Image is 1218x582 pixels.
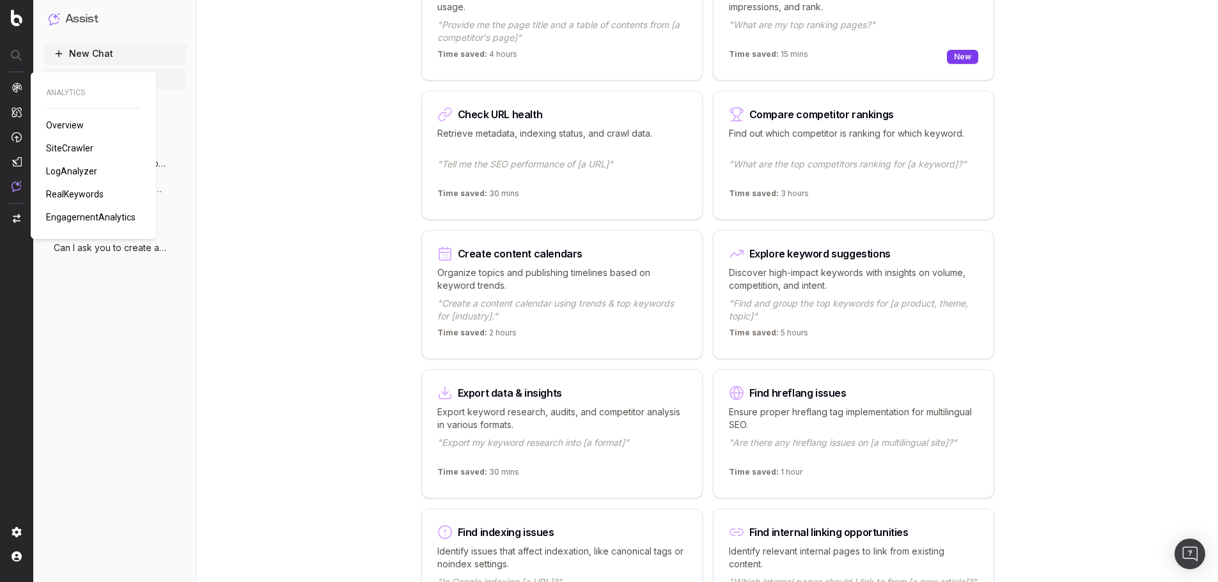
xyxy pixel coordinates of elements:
p: 1 hour [729,467,802,482]
span: Time saved: [729,467,779,477]
p: Ensure proper hreflang tag implementation for multilingual SEO. [729,406,978,431]
div: Find hreflang issues [749,388,847,398]
p: Export keyword research, audits, and competitor analysis in various formats. [437,406,687,431]
img: Intelligence [12,107,22,118]
p: "Are there any hreflang issues on [a multilingual site]?" [729,436,978,462]
a: Overview [46,119,89,132]
span: Overview [46,120,84,130]
div: Create content calendars [458,249,582,259]
div: Explore keyword suggestions [749,249,891,259]
img: Analytics [12,82,22,93]
img: Switch project [13,214,20,223]
div: Check URL health [458,109,543,119]
img: Botify logo [11,10,22,26]
p: 5 hours [729,328,808,343]
p: Find out which competitor is ranking for which keyword. [729,127,978,153]
div: Compare competitor rankings [749,109,894,119]
p: "Provide me the page title and a table of contents from [a competitor's page]" [437,19,687,44]
p: "What are my top ranking pages?" [729,19,978,44]
span: Time saved: [437,328,487,337]
p: "Export my keyword research into [a format]" [437,436,687,462]
span: Time saved: [437,467,487,477]
p: Retrieve metadata, indexing status, and crawl data. [437,127,687,153]
span: Time saved: [437,188,487,198]
div: Find indexing issues [458,527,554,537]
img: Studio [12,157,22,167]
p: Discover high-impact keywords with insights on volume, competition, and intent. [729,266,978,292]
div: Find internal linking opportunities [749,527,909,537]
div: Open Intercom Messenger [1175,539,1205,569]
img: Setting [12,527,22,537]
p: 2 hours [437,328,517,343]
p: Identify issues that affect indexation, like canonical tags or noindex settings. [437,545,687,571]
p: "Tell me the SEO performance of [a URL]" [437,158,687,183]
p: 30 mins [437,467,519,482]
button: New Chat [43,43,187,64]
img: Assist [49,13,60,25]
h1: Assist [65,10,98,28]
span: LogAnalyzer [46,166,97,176]
span: EngagementAnalytics [46,212,136,222]
p: 15 mins [729,49,808,65]
p: "Create a content calendar using trends & top keywords for [industry]." [437,297,687,323]
span: Time saved: [437,49,487,59]
p: 3 hours [729,188,809,204]
span: Time saved: [729,188,779,198]
div: Export data & insights [458,388,562,398]
span: SiteCrawler [46,143,93,153]
div: New [947,50,978,64]
img: Activation [12,132,22,142]
span: Time saved: [729,328,779,337]
span: RealKeywords [46,189,104,199]
p: "Find and group the top keywords for [a product, theme, topic]" [729,297,978,323]
p: "What are the top competitors ranking for [a keyword]?" [729,158,978,183]
a: LogAnalyzer [46,165,102,178]
a: How to use Assist [43,69,187,89]
img: My account [12,551,22,562]
p: 30 mins [437,188,519,204]
a: SiteCrawler [46,142,98,155]
img: Assist [12,181,22,192]
span: Time saved: [729,49,779,59]
p: Identify relevant internal pages to link from existing content. [729,545,978,571]
a: RealKeywords [46,188,109,201]
button: Assist [49,10,182,28]
p: Organize topics and publishing timelines based on keyword trends. [437,266,687,292]
p: 4 hours [437,49,517,65]
span: ANALYTICS [46,88,141,98]
a: EngagementAnalytics [46,211,141,224]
